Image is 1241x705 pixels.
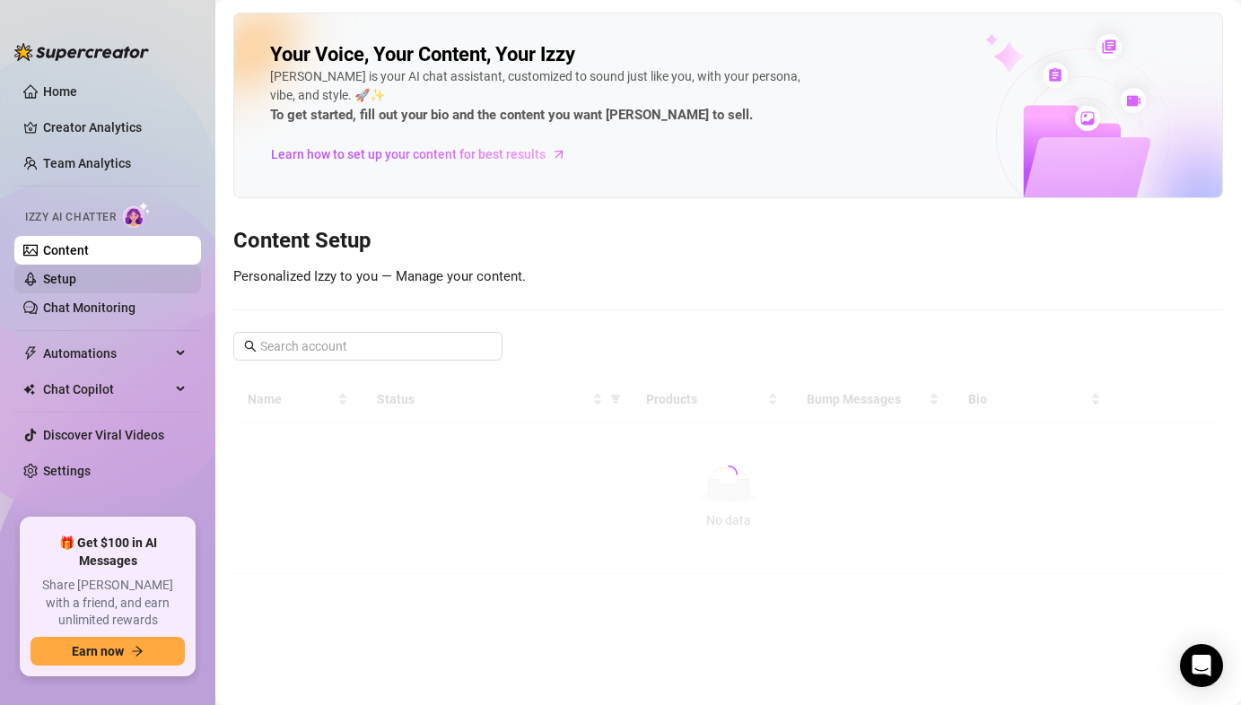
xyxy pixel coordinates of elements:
[270,107,753,123] strong: To get started, fill out your bio and the content you want [PERSON_NAME] to sell.
[944,14,1222,197] img: ai-chatter-content-library-cLFOSyPT.png
[717,463,739,485] span: loading
[43,113,187,142] a: Creator Analytics
[43,84,77,99] a: Home
[31,637,185,666] button: Earn nowarrow-right
[43,464,91,478] a: Settings
[260,336,477,356] input: Search account
[233,227,1223,256] h3: Content Setup
[43,243,89,257] a: Content
[14,43,149,61] img: logo-BBDzfeDw.svg
[43,156,131,170] a: Team Analytics
[31,577,185,630] span: Share [PERSON_NAME] with a friend, and earn unlimited rewards
[131,645,144,657] span: arrow-right
[271,144,546,164] span: Learn how to set up your content for best results
[43,272,76,286] a: Setup
[244,340,257,352] span: search
[233,268,526,284] span: Personalized Izzy to you — Manage your content.
[270,140,580,169] a: Learn how to set up your content for best results
[270,42,575,67] h2: Your Voice, Your Content, Your Izzy
[31,535,185,570] span: 🎁 Get $100 in AI Messages
[270,67,808,126] div: [PERSON_NAME] is your AI chat assistant, customized to sound just like you, with your persona, vi...
[43,375,170,404] span: Chat Copilot
[1180,644,1223,687] div: Open Intercom Messenger
[25,209,116,226] span: Izzy AI Chatter
[43,428,164,442] a: Discover Viral Videos
[72,644,124,658] span: Earn now
[23,383,35,396] img: Chat Copilot
[43,339,170,368] span: Automations
[550,145,568,163] span: arrow-right
[23,346,38,361] span: thunderbolt
[123,202,151,228] img: AI Chatter
[43,300,135,315] a: Chat Monitoring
